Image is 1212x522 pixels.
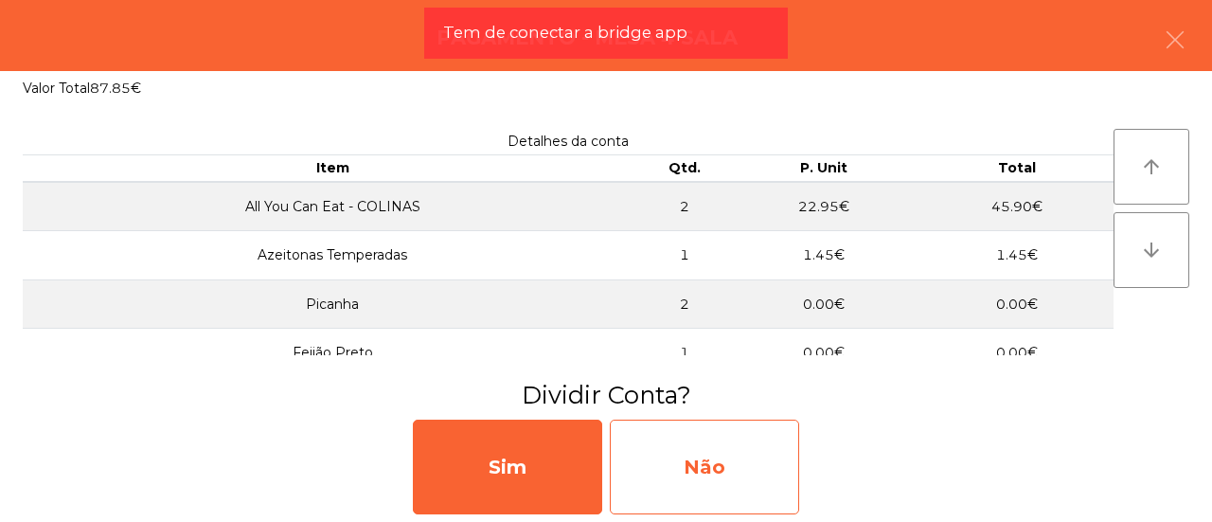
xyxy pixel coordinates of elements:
[727,182,920,231] td: 22.95€
[1114,212,1189,288] button: arrow_downward
[90,80,141,97] span: 87.85€
[727,231,920,280] td: 1.45€
[14,378,1198,412] h3: Dividir Conta?
[920,155,1114,182] th: Total
[920,329,1114,378] td: 0.00€
[1114,129,1189,205] button: arrow_upward
[643,329,727,378] td: 1
[610,420,799,514] div: Não
[23,182,643,231] td: All You Can Eat - COLINAS
[413,420,602,514] div: Sim
[23,279,643,329] td: Picanha
[920,279,1114,329] td: 0.00€
[23,80,90,97] span: Valor Total
[23,155,643,182] th: Item
[920,231,1114,280] td: 1.45€
[643,279,727,329] td: 2
[727,329,920,378] td: 0.00€
[727,279,920,329] td: 0.00€
[920,182,1114,231] td: 45.90€
[643,155,727,182] th: Qtd.
[643,182,727,231] td: 2
[1140,239,1163,261] i: arrow_downward
[643,231,727,280] td: 1
[23,231,643,280] td: Azeitonas Temperadas
[1140,155,1163,178] i: arrow_upward
[727,155,920,182] th: P. Unit
[23,329,643,378] td: Feijão Preto
[508,133,629,150] span: Detalhes da conta
[443,21,687,45] span: Tem de conectar a bridge app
